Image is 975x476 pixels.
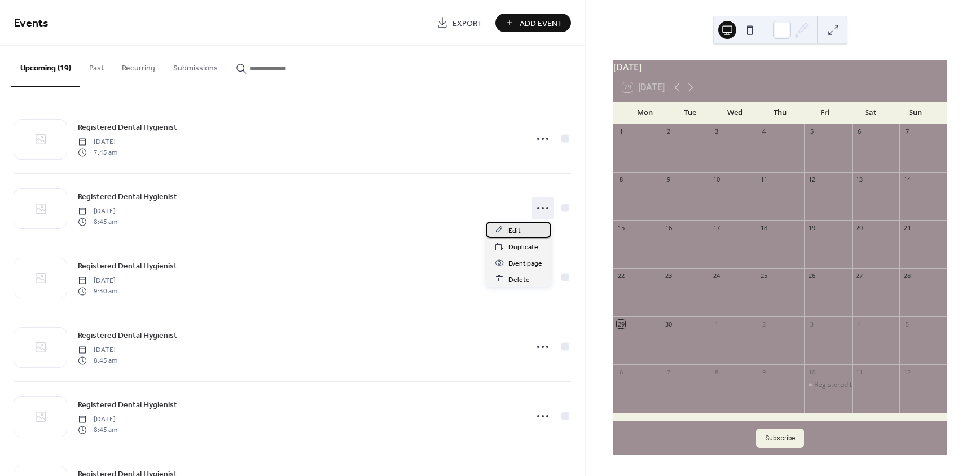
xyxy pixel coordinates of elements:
[622,102,667,124] div: Mon
[617,223,625,232] div: 15
[617,127,625,136] div: 1
[807,368,816,376] div: 10
[664,320,673,328] div: 30
[712,272,721,280] div: 24
[508,241,538,253] span: Duplicate
[78,259,177,272] a: Registered Dental Hygienist
[760,272,768,280] div: 25
[855,223,864,232] div: 20
[903,368,911,376] div: 12
[78,329,177,342] a: Registered Dental Hygienist
[712,223,721,232] div: 17
[903,127,911,136] div: 7
[613,60,947,74] div: [DATE]
[855,175,864,184] div: 13
[78,261,177,272] span: Registered Dental Hygienist
[756,429,804,448] button: Subscribe
[78,190,177,203] a: Registered Dental Hygienist
[807,127,816,136] div: 5
[78,415,117,425] span: [DATE]
[903,272,911,280] div: 28
[855,368,864,376] div: 11
[78,425,117,435] span: 8:45 am
[667,102,713,124] div: Tue
[520,17,563,29] span: Add Event
[760,320,768,328] div: 2
[758,102,803,124] div: Thu
[855,272,864,280] div: 27
[453,17,482,29] span: Export
[78,330,177,342] span: Registered Dental Hygienist
[760,175,768,184] div: 11
[807,272,816,280] div: 26
[78,355,117,365] span: 8:45 am
[617,175,625,184] div: 8
[712,127,721,136] div: 3
[78,137,117,147] span: [DATE]
[855,320,864,328] div: 4
[664,272,673,280] div: 23
[664,175,673,184] div: 9
[712,368,721,376] div: 8
[617,368,625,376] div: 6
[428,14,491,32] a: Export
[78,217,117,227] span: 8:45 am
[807,223,816,232] div: 19
[495,14,571,32] button: Add Event
[78,399,177,411] span: Registered Dental Hygienist
[903,320,911,328] div: 5
[814,380,902,390] div: Registered Dental Hygienist
[803,102,848,124] div: Fri
[903,223,911,232] div: 21
[664,368,673,376] div: 7
[508,258,542,270] span: Event page
[78,121,177,134] a: Registered Dental Hygienist
[664,223,673,232] div: 16
[807,320,816,328] div: 3
[78,398,177,411] a: Registered Dental Hygienist
[760,223,768,232] div: 18
[760,368,768,376] div: 9
[78,122,177,134] span: Registered Dental Hygienist
[113,46,164,86] button: Recurring
[78,286,117,296] span: 9:30 am
[508,225,521,237] span: Edit
[712,320,721,328] div: 1
[712,175,721,184] div: 10
[508,274,530,286] span: Delete
[11,46,80,87] button: Upcoming (19)
[893,102,938,124] div: Sun
[80,46,113,86] button: Past
[78,345,117,355] span: [DATE]
[14,12,49,34] span: Events
[617,320,625,328] div: 29
[848,102,893,124] div: Sat
[903,175,911,184] div: 14
[78,206,117,217] span: [DATE]
[760,127,768,136] div: 4
[164,46,227,86] button: Submissions
[713,102,758,124] div: Wed
[807,175,816,184] div: 12
[855,127,864,136] div: 6
[78,276,117,286] span: [DATE]
[78,147,117,157] span: 7:45 am
[617,272,625,280] div: 22
[78,191,177,203] span: Registered Dental Hygienist
[664,127,673,136] div: 2
[804,380,852,390] div: Registered Dental Hygienist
